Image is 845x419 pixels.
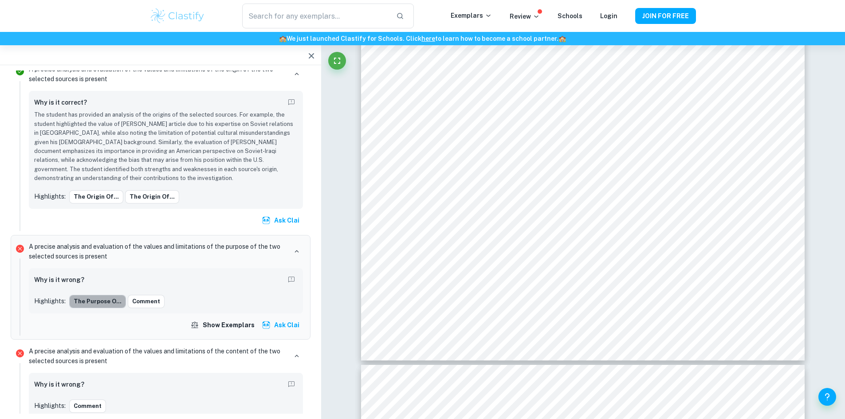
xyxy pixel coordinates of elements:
p: A precise analysis and evaluation of the values and limitations of the content of the two selecte... [29,346,287,366]
svg: Correct [15,66,25,77]
h6: Why is it wrong? [34,275,84,285]
span: 🏫 [558,35,566,42]
button: JOIN FOR FREE [635,8,696,24]
p: Highlights: [34,296,66,306]
button: The origin of... [125,190,179,204]
button: Report mistake/confusion [285,378,298,391]
button: Ask Clai [260,317,303,333]
input: Search for any exemplars... [242,4,389,28]
button: Comment [69,399,106,413]
img: Clastify logo [149,7,206,25]
button: Show exemplars [189,317,258,333]
p: The student has provided an analysis of the origins of the selected sources. For example, the stu... [34,110,298,183]
svg: Incorrect [15,243,25,254]
p: Highlights: [34,192,66,201]
button: Help and Feedback [818,388,836,406]
img: clai.svg [262,216,271,225]
span: 🏫 [279,35,287,42]
p: A precise analysis and evaluation of the values and limitations of the origin of the two selected... [29,64,287,84]
button: Ask Clai [260,212,303,228]
h6: We just launched Clastify for Schools. Click to learn how to become a school partner. [2,34,843,43]
p: Review [510,12,540,21]
h6: Why is it correct? [34,98,87,107]
button: Comment [128,295,165,308]
img: clai.svg [262,321,271,329]
p: Highlights: [34,401,66,411]
a: Schools [558,12,582,20]
h6: Why is it wrong? [34,380,84,389]
button: Fullscreen [328,52,346,70]
button: Report mistake/confusion [285,274,298,286]
a: here [421,35,435,42]
button: The origin of... [69,190,123,204]
button: Report mistake/confusion [285,96,298,109]
svg: Incorrect [15,348,25,359]
button: The purpose o... [69,295,126,308]
a: Login [600,12,617,20]
p: Exemplars [451,11,492,20]
p: A precise analysis and evaluation of the values and limitations of the purpose of the two selecte... [29,242,287,261]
